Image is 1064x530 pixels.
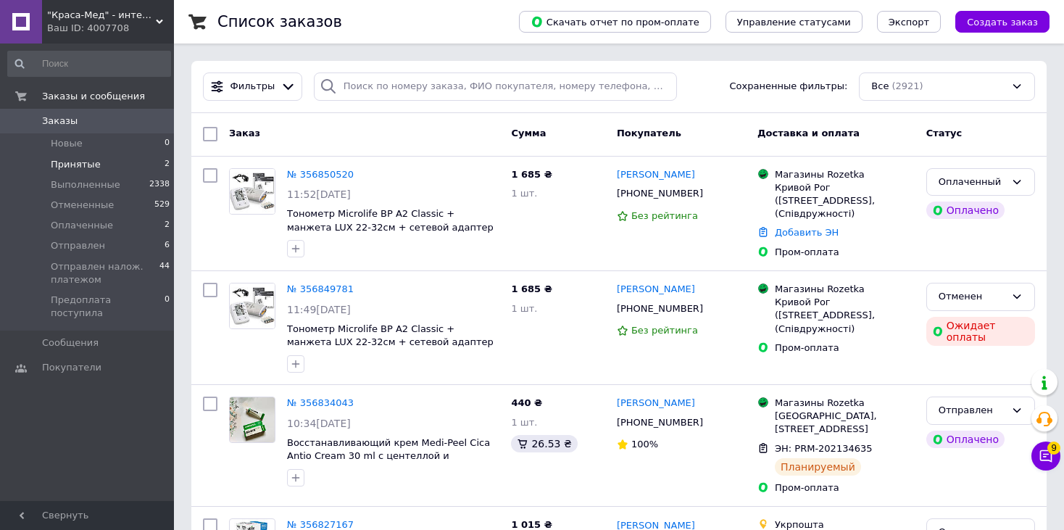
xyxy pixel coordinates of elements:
span: 44 [159,260,170,286]
h1: Список заказов [217,13,342,30]
img: Фото товару [230,283,275,328]
span: Отмененные [51,199,114,212]
span: 2 [165,219,170,232]
span: Экспорт [889,17,929,28]
span: 529 [154,199,170,212]
span: Покупатель [617,128,681,138]
input: Поиск [7,51,171,77]
span: 440 ₴ [511,397,542,408]
a: Добавить ЭН [775,227,839,238]
span: Новые [51,137,83,150]
span: 1 шт. [511,417,537,428]
span: Заказ [229,128,260,138]
a: № 356849781 [287,283,354,294]
span: Предоплата поступила [51,294,165,320]
input: Поиск по номеру заказа, ФИО покупателя, номеру телефона, Email, номеру накладной [314,73,677,101]
button: Скачать отчет по пром-оплате [519,11,711,33]
div: Ваш ID: 4007708 [47,22,174,35]
div: Планируемый [775,458,861,476]
a: Создать заказ [941,16,1050,27]
span: 1 685 ₴ [511,283,552,294]
a: № 356827167 [287,519,354,530]
img: Фото товару [230,397,275,442]
div: Магазины Rozetka [775,283,915,296]
span: Без рейтинга [631,210,698,221]
span: Покупатели [42,361,101,374]
span: Сумма [511,128,546,138]
span: 1 015 ₴ [511,519,552,530]
span: Все [871,80,889,94]
span: Статус [926,128,963,138]
div: [PHONE_NUMBER] [614,413,706,432]
div: Магазины Rozetka [775,397,915,410]
button: Экспорт [877,11,941,33]
span: Управление статусами [737,17,851,28]
a: [PERSON_NAME] [617,397,695,410]
span: Выполненные [51,178,120,191]
span: Заказы [42,115,78,128]
a: № 356850520 [287,169,354,180]
span: 0 [165,137,170,150]
div: Кривой Рог ([STREET_ADDRESS], (Співдружності) [775,181,915,221]
span: 1 шт. [511,303,537,314]
span: Скачать отчет по пром-оплате [531,15,699,28]
span: Отправлен [51,239,105,252]
span: Сохраненные фильтры: [730,80,848,94]
span: 0 [165,294,170,320]
span: Заказы и сообщения [42,90,145,103]
a: Восстанавливающий крем Medi-Peel Cica Antio Cream 30 ml с центеллой и пептидами [287,437,490,475]
div: Магазины Rozetka [775,168,915,181]
div: Пром-оплата [775,246,915,259]
a: Фото товару [229,397,275,443]
button: Чат с покупателем9 [1031,442,1060,471]
div: Пром-оплата [775,341,915,355]
span: Без рейтинга [631,325,698,336]
span: Отправлен налож. платежом [51,260,159,286]
span: "Краса-Мед" - интернет-магазин товаров для ухода за красотой и здоровьем. [47,9,156,22]
div: Кривой Рог ([STREET_ADDRESS], (Співдружності) [775,296,915,336]
span: 10:34[DATE] [287,418,351,429]
span: Фильтры [230,80,275,94]
div: [GEOGRAPHIC_DATA], [STREET_ADDRESS] [775,410,915,436]
div: [PHONE_NUMBER] [614,184,706,203]
span: Создать заказ [967,17,1038,28]
span: 11:52[DATE] [287,189,351,200]
span: 2338 [149,178,170,191]
a: Тонометр Microlife BP A2 Classic + манжета LUX 22-32см + сетевой адаптер 6V автоматический гарант... [287,208,494,246]
div: Оплаченный [939,175,1005,190]
button: Создать заказ [955,11,1050,33]
div: Оплачено [926,202,1005,219]
a: Тонометр Microlife BP A2 Classic + манжета LUX 22-32см + сетевой адаптер 6V автоматический гарант... [287,323,494,361]
span: 100% [631,439,658,450]
a: [PERSON_NAME] [617,283,695,297]
span: 2 [165,158,170,171]
div: Оплачено [926,431,1005,448]
a: [PERSON_NAME] [617,168,695,182]
div: Отправлен [939,403,1005,418]
a: № 356834043 [287,397,354,408]
a: Фото товару [229,283,275,329]
img: Фото товару [230,169,275,214]
div: Отменен [939,289,1005,305]
span: 11:49[DATE] [287,304,351,315]
span: Доставка и оплата [757,128,860,138]
span: Сообщения [42,336,99,349]
span: 9 [1047,439,1060,452]
span: ЭН: PRM-202134635 [775,443,873,454]
span: 1 шт. [511,188,537,199]
span: Оплаченные [51,219,113,232]
div: Пром-оплата [775,481,915,494]
span: (2921) [891,80,923,91]
span: Принятые [51,158,101,171]
div: 26.53 ₴ [511,435,577,452]
span: 1 685 ₴ [511,169,552,180]
div: Ожидает оплаты [926,317,1035,346]
span: 6 [165,239,170,252]
a: Фото товару [229,168,275,215]
div: [PHONE_NUMBER] [614,299,706,318]
button: Управление статусами [726,11,863,33]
